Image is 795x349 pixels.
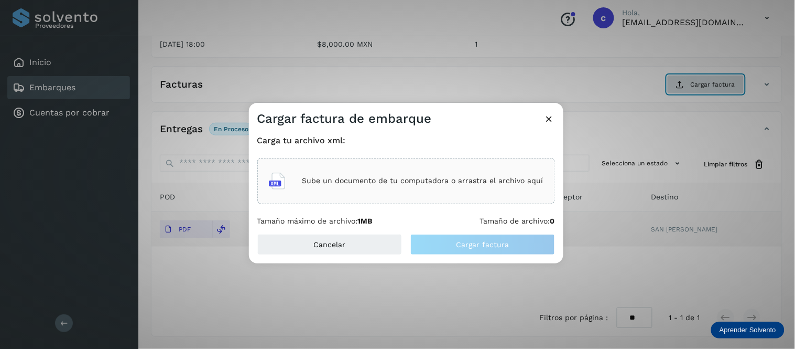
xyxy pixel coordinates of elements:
[257,135,555,145] h4: Carga tu archivo xml:
[456,241,509,248] span: Cargar factura
[720,326,776,334] p: Aprender Solvento
[550,217,555,225] b: 0
[257,111,432,126] h3: Cargar factura de embarque
[313,241,345,248] span: Cancelar
[480,217,555,226] p: Tamaño de archivo:
[257,217,373,226] p: Tamaño máximo de archivo:
[410,234,555,255] button: Cargar factura
[358,217,373,225] b: 1MB
[711,322,785,339] div: Aprender Solvento
[302,176,543,185] p: Sube un documento de tu computadora o arrastra el archivo aquí
[257,234,402,255] button: Cancelar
